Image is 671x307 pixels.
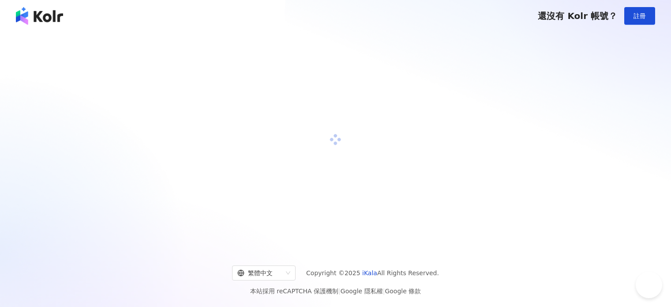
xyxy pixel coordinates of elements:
[16,7,63,25] img: logo
[250,286,421,296] span: 本站採用 reCAPTCHA 保護機制
[341,288,383,295] a: Google 隱私權
[306,268,439,278] span: Copyright © 2025 All Rights Reserved.
[237,266,282,280] div: 繁體中文
[338,288,341,295] span: |
[634,12,646,19] span: 註冊
[362,269,377,277] a: iKala
[636,272,662,298] iframe: Help Scout Beacon - Open
[383,288,385,295] span: |
[538,11,617,21] span: 還沒有 Kolr 帳號？
[385,288,421,295] a: Google 條款
[624,7,655,25] button: 註冊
